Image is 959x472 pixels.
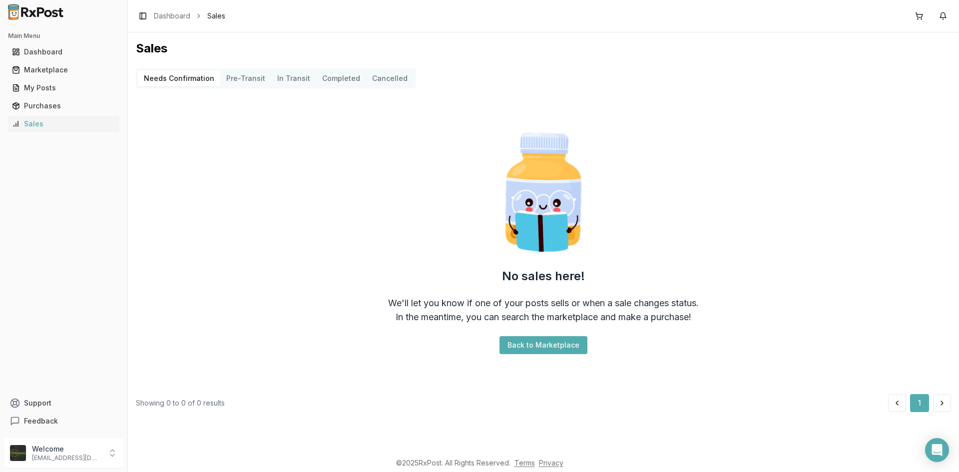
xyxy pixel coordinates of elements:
[12,119,115,129] div: Sales
[479,128,607,256] img: Smart Pill Bottle
[514,459,535,467] a: Terms
[8,97,119,115] a: Purchases
[220,70,271,86] button: Pre-Transit
[396,310,691,324] div: In the meantime, you can search the marketplace and make a purchase!
[8,32,119,40] h2: Main Menu
[910,394,929,412] button: 1
[136,398,225,408] div: Showing 0 to 0 of 0 results
[388,296,699,310] div: We'll let you know if one of your posts sells or when a sale changes status.
[32,444,101,454] p: Welcome
[154,11,190,21] a: Dashboard
[4,412,123,430] button: Feedback
[4,62,123,78] button: Marketplace
[4,4,68,20] img: RxPost Logo
[12,101,115,111] div: Purchases
[502,268,585,284] h2: No sales here!
[138,70,220,86] button: Needs Confirmation
[4,80,123,96] button: My Posts
[4,44,123,60] button: Dashboard
[8,43,119,61] a: Dashboard
[4,116,123,132] button: Sales
[12,65,115,75] div: Marketplace
[10,445,26,461] img: User avatar
[316,70,366,86] button: Completed
[366,70,414,86] button: Cancelled
[925,438,949,462] div: Open Intercom Messenger
[136,40,951,56] h1: Sales
[154,11,225,21] nav: breadcrumb
[12,47,115,57] div: Dashboard
[32,454,101,462] p: [EMAIL_ADDRESS][DOMAIN_NAME]
[4,98,123,114] button: Purchases
[499,336,587,354] button: Back to Marketplace
[8,61,119,79] a: Marketplace
[24,416,58,426] span: Feedback
[271,70,316,86] button: In Transit
[8,115,119,133] a: Sales
[539,459,563,467] a: Privacy
[207,11,225,21] span: Sales
[12,83,115,93] div: My Posts
[4,394,123,412] button: Support
[8,79,119,97] a: My Posts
